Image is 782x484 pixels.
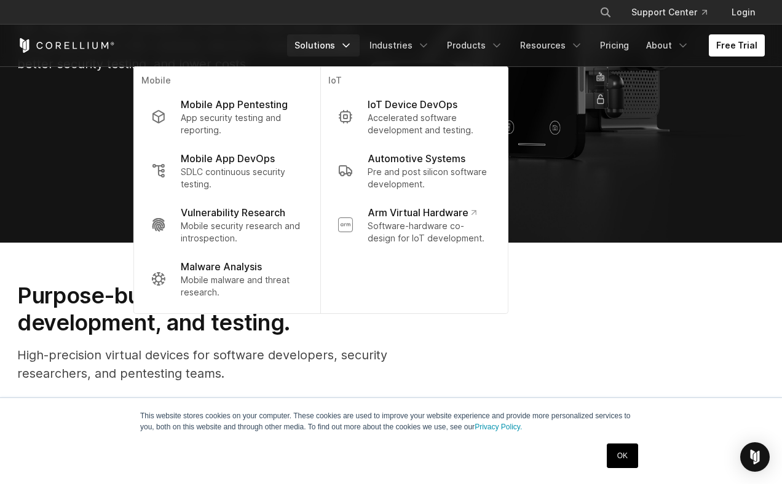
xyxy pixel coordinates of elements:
[722,1,765,23] a: Login
[181,151,275,166] p: Mobile App DevOps
[368,112,491,136] p: Accelerated software development and testing.
[181,112,303,136] p: App security testing and reporting.
[328,90,500,144] a: IoT Device DevOps Accelerated software development and testing.
[141,74,313,90] p: Mobile
[368,151,465,166] p: Automotive Systems
[585,1,765,23] div: Navigation Menu
[328,198,500,252] a: Arm Virtual Hardware Software-hardware co-design for IoT development.
[594,1,617,23] button: Search
[639,34,697,57] a: About
[141,144,313,198] a: Mobile App DevOps SDLC continuous security testing.
[17,38,115,53] a: Corellium Home
[440,34,510,57] a: Products
[141,198,313,252] a: Vulnerability Research Mobile security research and introspection.
[368,97,457,112] p: IoT Device DevOps
[181,220,303,244] p: Mobile security research and introspection.
[17,346,436,383] p: High-precision virtual devices for software developers, security researchers, and pentesting teams.
[475,423,522,431] a: Privacy Policy.
[622,1,717,23] a: Support Center
[328,144,500,198] a: Automotive Systems Pre and post silicon software development.
[181,259,262,274] p: Malware Analysis
[141,90,313,144] a: Mobile App Pentesting App security testing and reporting.
[740,442,770,472] div: Open Intercom Messenger
[181,97,288,112] p: Mobile App Pentesting
[181,205,285,220] p: Vulnerability Research
[368,220,491,244] p: Software-hardware co-design for IoT development.
[140,410,642,432] p: This website stores cookies on your computer. These cookies are used to improve your website expe...
[368,205,476,220] p: Arm Virtual Hardware
[181,166,303,190] p: SDLC continuous security testing.
[287,34,360,57] a: Solutions
[709,34,765,57] a: Free Trial
[593,34,636,57] a: Pricing
[513,34,590,57] a: Resources
[607,443,638,468] a: OK
[181,274,303,299] p: Mobile malware and threat research.
[362,34,437,57] a: Industries
[328,74,500,90] p: IoT
[141,252,313,306] a: Malware Analysis Mobile malware and threat research.
[17,282,436,337] h2: Purpose-built solutions for research, development, and testing.
[368,166,491,190] p: Pre and post silicon software development.
[287,34,765,57] div: Navigation Menu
